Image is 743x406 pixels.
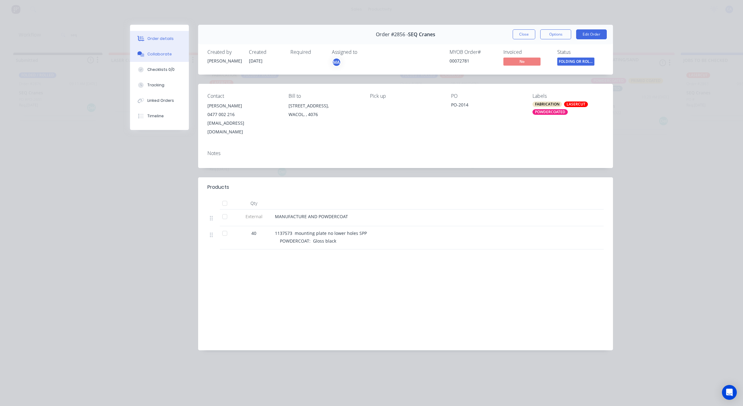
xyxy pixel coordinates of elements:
[207,101,279,110] div: [PERSON_NAME]
[207,101,279,136] div: [PERSON_NAME]0477 002 216[EMAIL_ADDRESS][DOMAIN_NAME]
[289,110,360,119] div: WACOL, , 4076
[289,101,360,110] div: [STREET_ADDRESS],
[130,77,189,93] button: Tracking
[251,230,256,236] span: 40
[207,58,241,64] div: [PERSON_NAME]
[532,93,604,99] div: Labels
[503,49,550,55] div: Invoiced
[207,49,241,55] div: Created by
[290,49,324,55] div: Required
[207,184,229,191] div: Products
[576,29,607,39] button: Edit Order
[235,197,272,209] div: Qty
[238,213,270,220] span: External
[451,101,522,110] div: PO-2014
[450,58,496,64] div: 00072781
[130,31,189,46] button: Order details
[147,51,172,57] div: Collaborate
[147,82,164,88] div: Tracking
[289,101,360,121] div: [STREET_ADDRESS],WACOL, , 4076
[332,49,394,55] div: Assigned to
[557,49,604,55] div: Status
[332,58,341,67] button: MA
[564,101,588,107] div: LASERCUT
[280,238,336,244] span: POWDERCOAT: Gloss black
[370,93,441,99] div: Pick up
[557,58,594,67] button: FOLDING OR ROLL...
[722,385,737,400] div: Open Intercom Messenger
[147,67,175,72] div: Checklists 0/0
[275,230,367,236] span: 1137573 mounting plate no lower holes SPP
[275,214,348,219] span: MANUFACTURE AND POWDERCOAT
[540,29,571,39] button: Options
[289,93,360,99] div: Bill to
[503,58,541,65] span: No
[147,113,164,119] div: Timeline
[207,110,279,119] div: 0477 002 216
[249,58,263,64] span: [DATE]
[376,32,408,37] span: Order #2856 -
[207,150,604,156] div: Notes
[532,101,562,107] div: FABRICATION
[207,93,279,99] div: Contact
[513,29,535,39] button: Close
[130,93,189,108] button: Linked Orders
[532,109,568,115] div: POWDERCOATED
[450,49,496,55] div: MYOB Order #
[130,46,189,62] button: Collaborate
[451,93,522,99] div: PO
[147,36,174,41] div: Order details
[207,119,279,136] div: [EMAIL_ADDRESS][DOMAIN_NAME]
[147,98,174,103] div: Linked Orders
[557,58,594,65] span: FOLDING OR ROLL...
[249,49,283,55] div: Created
[130,62,189,77] button: Checklists 0/0
[130,108,189,124] button: Timeline
[408,32,435,37] span: SEQ Cranes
